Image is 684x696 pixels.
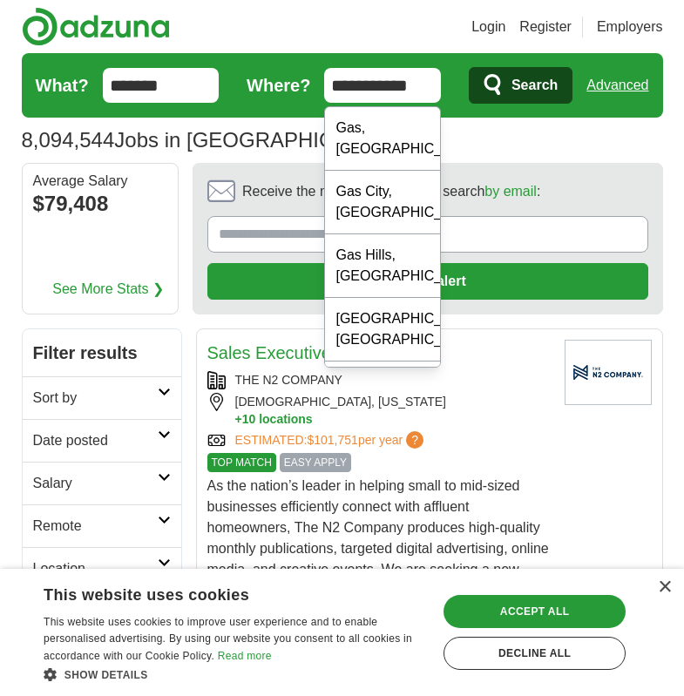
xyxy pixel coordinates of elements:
[235,411,551,428] button: +10 locations
[565,340,652,405] img: Company logo
[325,298,440,362] div: [GEOGRAPHIC_DATA], [GEOGRAPHIC_DATA]
[23,419,181,462] a: Date posted
[33,388,158,409] h2: Sort by
[207,263,648,300] button: Create alert
[207,371,551,389] div: THE N2 COMPANY
[23,329,181,376] h2: Filter results
[444,595,626,628] div: Accept all
[44,579,383,605] div: This website uses cookies
[33,174,167,188] div: Average Salary
[406,431,423,449] span: ?
[325,234,440,298] div: Gas Hills, [GEOGRAPHIC_DATA]
[511,68,558,103] span: Search
[235,431,428,449] a: ESTIMATED:$101,751per year?
[64,669,148,681] span: Show details
[36,72,89,98] label: What?
[207,343,331,362] a: Sales Executive
[23,547,181,590] a: Location
[22,128,404,152] h1: Jobs in [GEOGRAPHIC_DATA]
[325,362,440,425] div: [PERSON_NAME], [GEOGRAPHIC_DATA]
[218,650,272,662] a: Read more, opens a new window
[658,581,671,594] div: Close
[33,430,158,451] h2: Date posted
[280,453,351,472] span: EASY APPLY
[23,462,181,504] a: Salary
[23,504,181,547] a: Remote
[33,516,158,537] h2: Remote
[33,188,167,220] div: $79,408
[325,171,440,234] div: Gas City, [GEOGRAPHIC_DATA]
[44,616,412,663] span: This website uses cookies to improve user experience and to enable personalised advertising. By u...
[242,181,540,202] span: Receive the newest jobs for this search :
[23,376,181,419] a: Sort by
[597,17,663,37] a: Employers
[307,433,357,447] span: $101,751
[586,68,648,103] a: Advanced
[471,17,505,37] a: Login
[44,666,426,683] div: Show details
[235,411,242,428] span: +
[207,453,276,472] span: TOP MATCH
[444,637,626,670] div: Decline all
[22,125,115,156] span: 8,094,544
[22,7,170,46] img: Adzuna logo
[469,67,572,104] button: Search
[247,72,310,98] label: Where?
[33,558,158,579] h2: Location
[325,107,440,171] div: Gas, [GEOGRAPHIC_DATA]
[519,17,572,37] a: Register
[207,478,549,598] span: As the nation’s leader in helping small to mid-sized businesses efficiently connect with affluent...
[207,393,551,428] div: [DEMOGRAPHIC_DATA], [US_STATE]
[484,184,537,199] a: by email
[33,473,158,494] h2: Salary
[52,279,164,300] a: See More Stats ❯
